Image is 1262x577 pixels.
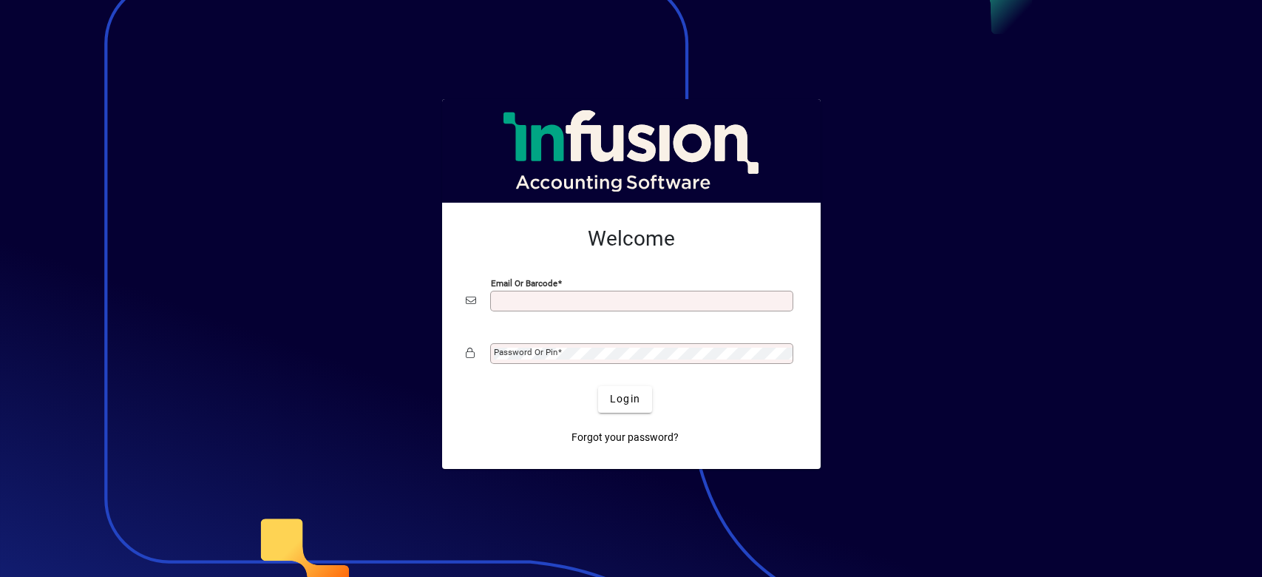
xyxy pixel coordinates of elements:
mat-label: Email or Barcode [491,277,557,288]
a: Forgot your password? [566,425,685,451]
mat-label: Password or Pin [494,347,557,357]
button: Login [598,386,652,413]
span: Login [610,391,640,407]
span: Forgot your password? [571,430,679,445]
h2: Welcome [466,226,797,252]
